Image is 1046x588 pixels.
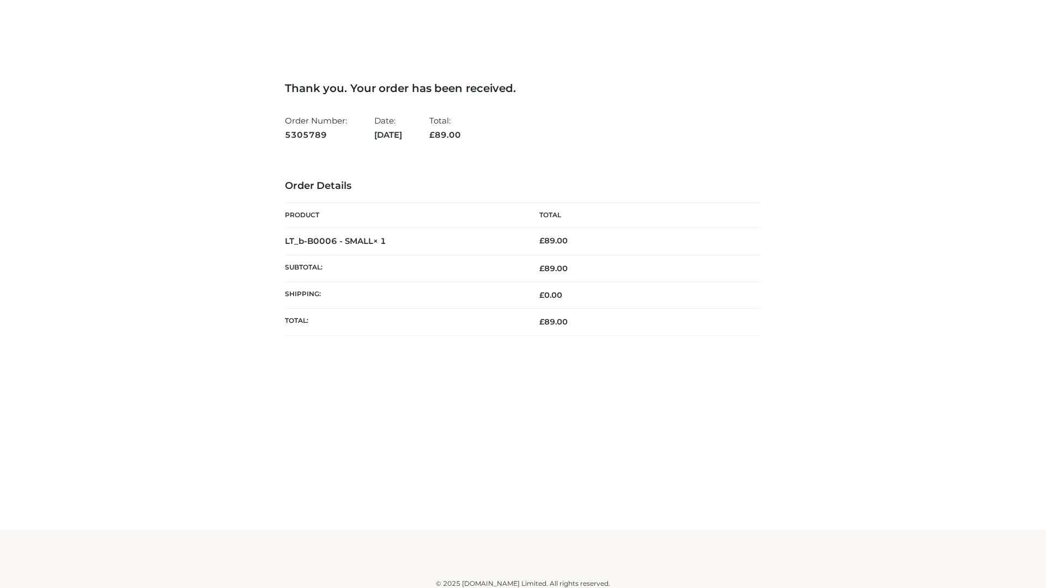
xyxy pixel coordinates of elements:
[539,264,568,273] span: 89.00
[285,282,523,309] th: Shipping:
[539,290,562,300] bdi: 0.00
[285,82,761,95] h3: Thank you. Your order has been received.
[539,264,544,273] span: £
[539,236,544,246] span: £
[285,128,347,142] strong: 5305789
[374,111,402,144] li: Date:
[539,236,568,246] bdi: 89.00
[285,111,347,144] li: Order Number:
[539,290,544,300] span: £
[285,236,386,246] strong: LT_b-B0006 - SMALL
[429,130,461,140] span: 89.00
[539,317,544,327] span: £
[429,111,461,144] li: Total:
[539,317,568,327] span: 89.00
[429,130,435,140] span: £
[285,203,523,228] th: Product
[285,180,761,192] h3: Order Details
[373,236,386,246] strong: × 1
[285,255,523,281] th: Subtotal:
[523,203,761,228] th: Total
[285,309,523,335] th: Total:
[374,128,402,142] strong: [DATE]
